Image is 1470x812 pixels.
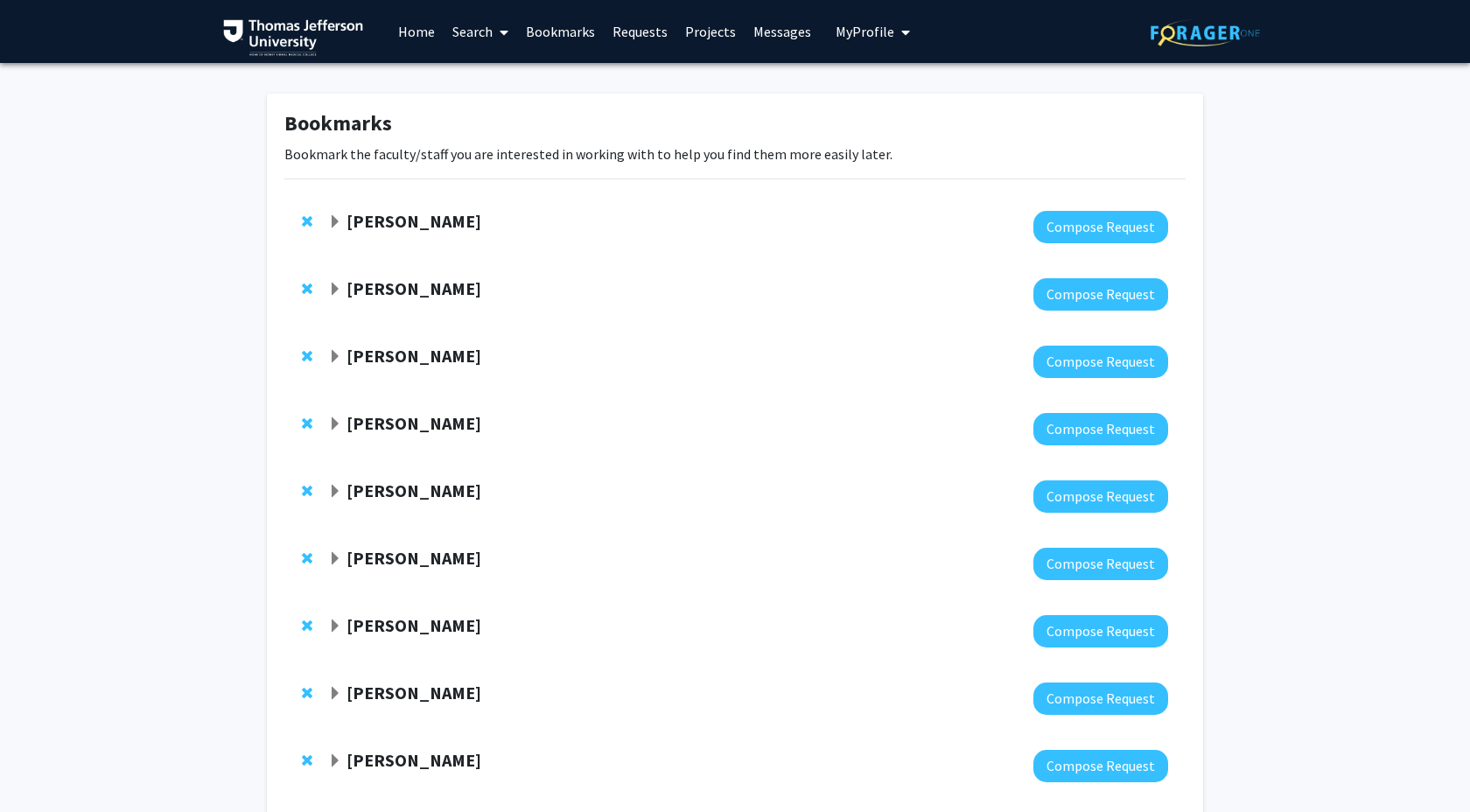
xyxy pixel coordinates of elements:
button: Compose Request to Meghan Gannon [1033,346,1168,378]
span: Expand Allison Casola Bookmark [328,619,342,633]
strong: [PERSON_NAME] [346,682,481,703]
span: Remove Elissa Miller from bookmarks [302,282,312,296]
strong: [PERSON_NAME] [346,345,481,367]
span: Expand Elissa Miller Bookmark [328,283,342,297]
img: Thomas Jefferson University Logo [223,19,363,56]
a: Requests [604,1,676,62]
strong: [PERSON_NAME] [346,210,481,232]
span: Expand Diane Abatemarco Bookmark [328,687,342,701]
button: Compose Request to Danielle Tholey [1033,548,1168,580]
strong: [PERSON_NAME] [346,412,481,434]
span: Remove Danielle Tholey from bookmarks [302,551,312,565]
button: Compose Request to Neera Goyal [1033,413,1168,445]
strong: [PERSON_NAME] [346,547,481,569]
button: Compose Request to Allison Casola [1033,615,1168,647]
h1: Bookmarks [284,111,1186,136]
strong: [PERSON_NAME] [346,614,481,636]
p: Bookmark the faculty/staff you are interested in working with to help you find them more easily l... [284,143,1186,164]
span: Remove Allison Casola from bookmarks [302,619,312,633]
span: Expand Elizabeth Wright-Jin Bookmark [328,215,342,229]
button: Compose Request to Diane Abatemarco [1033,682,1168,715]
span: Remove Neera Goyal from bookmarks [302,416,312,430]
span: Remove Elizabeth Wright-Jin from bookmarks [302,214,312,228]
span: Remove Meghan Gannon from bookmarks [302,349,312,363]
span: Expand Fan Lee Bookmark [328,754,342,768]
span: My Profile [836,23,894,40]
img: ForagerOne Logo [1151,19,1260,46]
span: Expand Neera Goyal Bookmark [328,417,342,431]
strong: [PERSON_NAME] [346,749,481,771]
span: Remove Fan Lee from bookmarks [302,753,312,767]
a: Projects [676,1,745,62]
iframe: Chat [13,733,74,799]
span: Remove Diane Abatemarco from bookmarks [302,686,312,700]
button: Compose Request to Elissa Miller [1033,278,1168,311]
span: Expand Danielle Tholey Bookmark [328,552,342,566]
strong: [PERSON_NAME] [346,479,481,501]
a: Search [444,1,517,62]
button: Compose Request to Vanessa Short [1033,480,1168,513]
button: Compose Request to Fan Lee [1033,750,1168,782]
a: Messages [745,1,820,62]
a: Home [389,1,444,62]
button: Compose Request to Elizabeth Wright-Jin [1033,211,1168,243]
strong: [PERSON_NAME] [346,277,481,299]
a: Bookmarks [517,1,604,62]
span: Expand Meghan Gannon Bookmark [328,350,342,364]
span: Expand Vanessa Short Bookmark [328,485,342,499]
span: Remove Vanessa Short from bookmarks [302,484,312,498]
